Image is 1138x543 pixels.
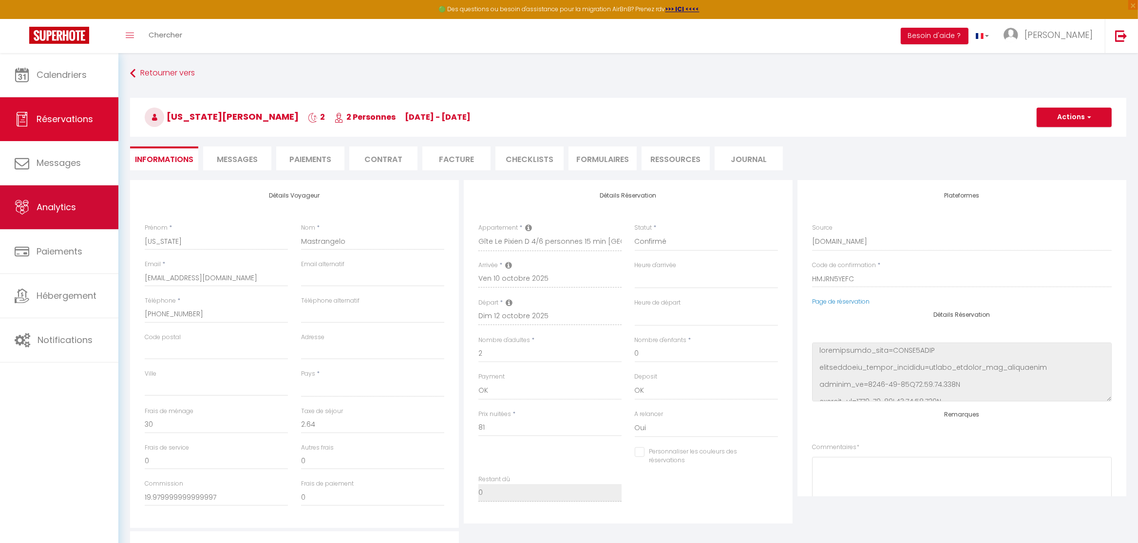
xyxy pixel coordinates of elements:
[812,223,833,233] label: Source
[145,369,156,379] label: Ville
[145,260,161,269] label: Email
[29,27,89,44] img: Super Booking
[569,146,637,170] li: FORMULAIRES
[145,333,181,342] label: Code postal
[37,69,87,81] span: Calendriers
[812,443,859,452] label: Commentaires
[37,113,93,125] span: Réservations
[635,261,677,270] label: Heure d'arrivée
[495,146,564,170] li: CHECKLISTS
[141,19,190,53] a: Chercher
[478,223,518,233] label: Appartement
[715,146,783,170] li: Journal
[478,410,511,419] label: Prix nuitées
[145,296,176,306] label: Téléphone
[145,443,189,452] label: Frais de service
[812,261,876,270] label: Code de confirmation
[996,19,1105,53] a: ... [PERSON_NAME]
[635,298,681,308] label: Heure de départ
[38,334,93,346] span: Notifications
[642,146,710,170] li: Ressources
[145,192,444,199] h4: Détails Voyageur
[149,30,182,40] span: Chercher
[37,157,81,169] span: Messages
[145,223,168,233] label: Prénom
[478,372,505,381] label: Payment
[812,311,1112,318] h4: Détails Réservation
[301,443,334,452] label: Autres frais
[301,407,343,416] label: Taxe de séjour
[478,336,530,345] label: Nombre d'adultes
[635,223,652,233] label: Statut
[1037,108,1112,127] button: Actions
[812,411,1112,418] h4: Remarques
[301,260,344,269] label: Email alternatif
[1115,30,1127,42] img: logout
[37,290,96,302] span: Hébergement
[334,111,396,123] span: 2 Personnes
[635,372,658,381] label: Deposit
[145,407,193,416] label: Frais de ménage
[478,475,510,484] label: Restant dû
[301,333,324,342] label: Adresse
[422,146,491,170] li: Facture
[635,336,687,345] label: Nombre d'enfants
[301,369,315,379] label: Pays
[478,298,498,308] label: Départ
[37,245,82,257] span: Paiements
[635,410,664,419] label: A relancer
[301,296,360,306] label: Téléphone alternatif
[405,111,471,123] span: [DATE] - [DATE]
[1024,29,1093,41] span: [PERSON_NAME]
[301,479,354,489] label: Frais de paiement
[665,5,700,13] a: >>> ICI <<<<
[37,201,76,213] span: Analytics
[130,65,1126,82] a: Retourner vers
[478,192,778,199] h4: Détails Réservation
[812,297,870,306] a: Page de réservation
[349,146,417,170] li: Contrat
[301,223,315,233] label: Nom
[812,192,1112,199] h4: Plateformes
[901,28,968,44] button: Besoin d'aide ?
[478,261,498,270] label: Arrivée
[276,146,344,170] li: Paiements
[308,111,325,123] span: 2
[130,146,198,170] li: Informations
[145,479,183,489] label: Commission
[217,154,258,165] span: Messages
[1004,28,1018,42] img: ...
[145,110,299,123] span: [US_STATE][PERSON_NAME]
